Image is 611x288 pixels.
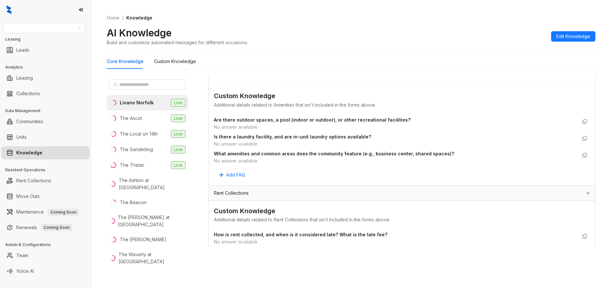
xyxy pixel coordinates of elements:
[120,130,158,137] div: The Local on 14th
[556,33,590,40] span: Edit Knowledge
[1,87,90,100] li: Collections
[214,216,590,223] div: Additional details related to Rent Collections that isn't included in the forms above.
[16,44,29,57] a: Leads
[119,177,186,191] div: The Ashton at [GEOGRAPHIC_DATA]
[1,265,90,278] li: Voice AI
[126,15,152,20] span: Knowledge
[214,140,577,148] div: No answer available
[214,170,250,180] button: Add FAQ
[107,27,172,39] h2: AI Knowledge
[214,151,454,156] strong: What amenities and common areas does the community feature (e.g., business center, shared spaces)?
[226,171,245,178] span: Add FAQ
[16,115,43,128] a: Communities
[5,64,91,70] h3: Analytics
[1,221,90,234] li: Renewals
[16,146,42,159] a: Knowledge
[7,5,11,14] img: logo
[171,99,186,107] span: Live
[5,242,91,248] h3: Admin & Configurations
[120,99,154,106] div: Livano Norfolk
[120,199,146,206] div: The Beacon
[1,44,90,57] li: Leads
[214,232,387,237] strong: How is rent collected, and when is it considered late? What is the late fee?
[120,236,166,243] div: The [PERSON_NAME]
[120,146,153,153] div: The Sanderling
[214,124,577,131] div: No answer available
[16,131,27,144] a: Units
[120,115,142,122] div: The Ascot
[214,206,590,216] div: Custom Knowledge
[118,251,186,265] div: The Waverly at [GEOGRAPHIC_DATA]
[1,146,90,159] li: Knowledge
[5,167,91,173] h3: Resident Operations
[1,249,90,262] li: Team
[16,221,72,234] a: RenewalsComing Soon
[214,117,410,123] strong: Are there outdoor spaces, a pool (indoor or outdoor), or other recreational facilities?
[107,39,248,46] div: Build and customize automated messages for different occasions.
[1,131,90,144] li: Units
[1,115,90,128] li: Communities
[209,186,595,201] div: Rent Collections
[1,72,90,85] li: Leasing
[171,146,186,153] span: Live
[586,191,590,195] span: expanded
[1,205,90,218] li: Maintenance
[214,238,577,245] div: No answer available
[16,265,34,278] a: Voice AI
[16,72,33,85] a: Leasing
[48,209,79,216] span: Coming Soon
[5,108,91,114] h3: Data Management
[113,82,118,87] span: search
[120,162,144,169] div: The Tristan
[214,157,577,164] div: No answer available
[154,58,196,65] div: Custom Knowledge
[214,134,371,139] strong: Is there a laundry facility, and are in-unit laundry options available?
[214,91,590,101] div: Custom Knowledge
[214,190,249,197] span: Rent Collections
[122,14,124,21] li: /
[16,249,28,262] a: Team
[171,114,186,122] span: Live
[107,58,144,65] div: Core Knowledge
[118,214,186,228] div: The [PERSON_NAME] at [GEOGRAPHIC_DATA]
[16,174,51,187] a: Rent Collections
[5,36,91,42] h3: Leasing
[1,190,90,203] li: Move Outs
[16,190,40,203] a: Move Outs
[214,101,590,109] div: Additional details related to Amenities that isn't included in the forms above.
[41,224,72,231] span: Coming Soon
[171,161,186,169] span: Live
[171,130,186,138] span: Live
[551,31,595,42] button: Edit Knowledge
[1,174,90,187] li: Rent Collections
[105,14,121,21] a: Home
[16,87,40,100] a: Collections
